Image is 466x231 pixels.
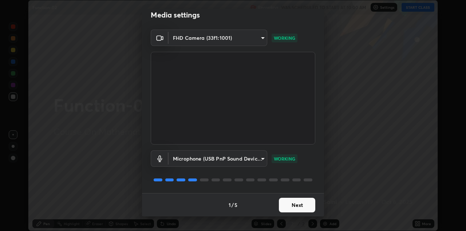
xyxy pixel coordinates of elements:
h4: / [232,201,234,209]
h4: 5 [234,201,237,209]
h2: Media settings [151,10,200,20]
h4: 1 [229,201,231,209]
p: WORKING [274,35,295,41]
div: FHD Camera (33f1:1001) [169,150,267,167]
p: WORKING [274,155,295,162]
div: FHD Camera (33f1:1001) [169,30,267,46]
button: Next [279,198,315,212]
